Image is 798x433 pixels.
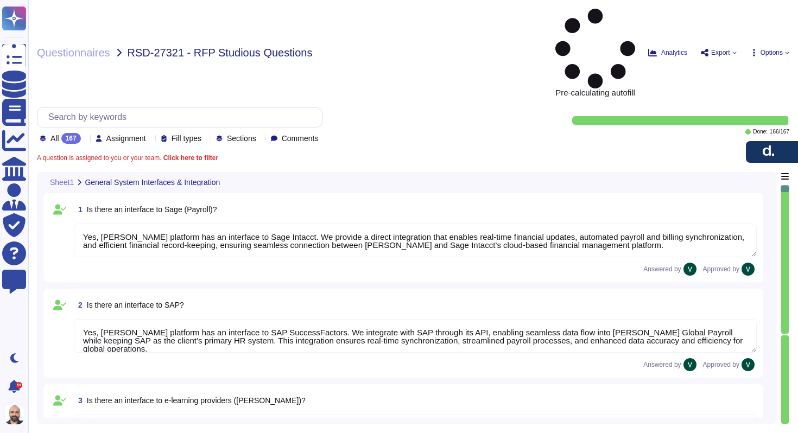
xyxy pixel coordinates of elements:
[128,47,313,58] span: RSD-27321 - RFP Studious Questions
[643,361,681,368] span: Answered by
[555,9,635,97] span: Pre-calculating autofill
[37,155,218,161] span: A question is assigned to you or your team.
[742,358,755,371] img: user
[648,48,687,57] button: Analytics
[87,205,217,214] span: Is there an interface to Sage (Payroll)?
[742,263,755,276] img: user
[643,266,681,272] span: Answered by
[74,206,83,213] span: 1
[2,403,31,426] button: user
[16,382,22,389] div: 9+
[50,135,59,142] span: All
[703,266,739,272] span: Approved by
[85,179,220,186] span: General System Interfaces & Integration
[74,319,757,353] textarea: Yes, [PERSON_NAME] platform has an interface to SAP SuccessFactors. We integrate with SAP through...
[74,397,83,404] span: 3
[74,224,757,257] textarea: Yes, [PERSON_NAME] platform has an interface to Sage Intacct. We provide a direct integration tha...
[43,108,322,127] input: Search by keywords
[161,154,218,162] b: Click here to filter
[106,135,146,142] span: Assignment
[87,396,306,405] span: Is there an interface to e-learning providers ([PERSON_NAME])?
[4,405,24,424] img: user
[50,179,74,186] span: Sheet1
[61,133,81,144] div: 167
[711,49,730,56] span: Export
[282,135,319,142] span: Comments
[770,129,789,135] span: 166 / 167
[683,263,696,276] img: user
[74,301,83,309] span: 2
[661,49,687,56] span: Analytics
[37,47,110,58] span: Questionnaires
[753,129,768,135] span: Done:
[761,49,783,56] span: Options
[87,301,184,309] span: Is there an interface to SAP?
[703,361,739,368] span: Approved by
[227,135,256,142] span: Sections
[683,358,696,371] img: user
[172,135,201,142] span: Fill types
